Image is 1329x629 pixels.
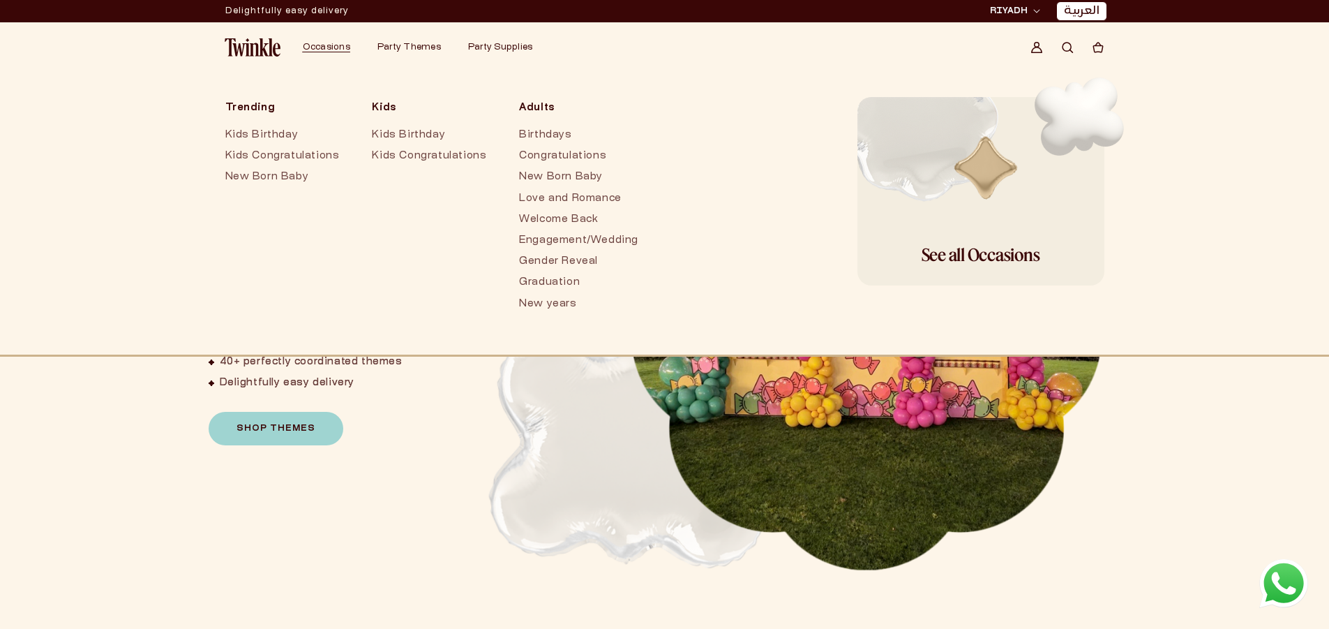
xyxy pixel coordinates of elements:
span: Party Themes [377,43,441,52]
img: white Balloon [1014,52,1144,182]
a: white Balloon 3D golden Balloon 3D white Balloon See all Occasions [857,97,1104,286]
a: New years [519,294,638,315]
a: Occasions [303,42,350,53]
p: Delightfully easy delivery [225,1,349,22]
summary: Party Supplies [460,34,552,61]
a: Kids Birthday [225,125,345,146]
span: Kids [372,97,491,119]
a: Graduation [519,272,638,293]
a: Congratulations [519,146,638,167]
li: Delightfully easy delivery [209,377,403,390]
img: 3D golden Balloon [937,119,1035,217]
span: Adults [519,97,638,119]
a: Birthdays [519,125,638,146]
a: New Born Baby [225,167,345,188]
img: Twinkle [225,38,280,57]
a: Party Themes [377,42,441,53]
summary: Occasions [294,34,369,61]
span: Party Supplies [468,43,533,52]
a: العربية [1064,4,1099,19]
a: New Born Baby [519,167,638,188]
span: RIYADH [990,5,1028,17]
a: Shop Themes [209,412,343,445]
a: Welcome Back [519,209,638,230]
a: Kids Congratulations [225,146,345,167]
summary: Search [1052,32,1083,63]
a: Engagement/Wedding [519,230,638,251]
summary: Party Themes [369,34,460,61]
a: Gender Reveal [519,251,638,272]
a: Kids Birthday [372,125,491,146]
li: 40+ perfectly coordinated themes [209,356,403,369]
a: Kids Congratulations [372,146,491,167]
button: RIYADH [986,4,1044,18]
span: Trending [225,97,345,119]
span: Occasions [303,43,350,52]
div: Announcement [225,1,349,22]
h5: See all Occasions [922,241,1040,269]
a: Party Supplies [468,42,533,53]
a: Love and Romance [519,188,638,209]
img: 3D white Balloon [857,97,1025,232]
